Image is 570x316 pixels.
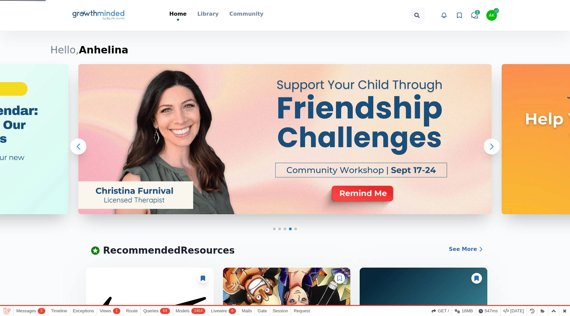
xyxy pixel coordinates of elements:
[489,13,494,18] div: Anhelina Kravets
[446,243,486,256] a: See More
[470,10,480,20] a: 1
[113,308,121,314] span: 1
[486,10,497,21] button: Anhelina Kravets
[160,308,170,314] span: 69
[449,245,477,253] p: See More
[169,10,187,21] a: Home
[50,44,520,56] h1: Hello,
[474,9,481,15] span: 1
[197,10,219,18] p: Library
[197,10,219,19] a: Library
[103,244,235,258] p: Recommended Resources
[38,308,45,314] span: 5
[79,44,128,56] span: Anhelina
[229,10,263,19] a: Community
[169,10,187,18] p: Home
[229,10,263,18] p: Community
[78,64,492,214] img: banner BLJ
[191,308,206,314] span: 3464
[229,308,236,314] span: 0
